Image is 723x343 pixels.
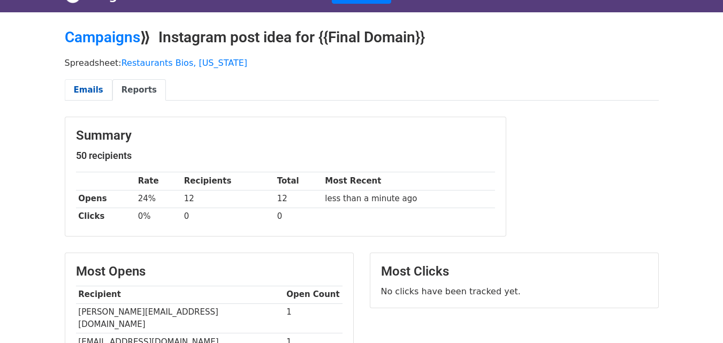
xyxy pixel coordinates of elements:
td: 0 [275,208,323,225]
h3: Most Opens [76,264,343,279]
td: 0 [181,208,275,225]
td: less than a minute ago [322,190,494,208]
th: Total [275,172,323,190]
iframe: Chat Widget [669,292,723,343]
h3: Summary [76,128,495,143]
td: 12 [275,190,323,208]
th: Most Recent [322,172,494,190]
a: Restaurants Bios, [US_STATE] [121,58,247,68]
a: Campaigns [65,28,140,46]
th: Opens [76,190,135,208]
td: 24% [135,190,181,208]
td: 12 [181,190,275,208]
a: Emails [65,79,112,101]
th: Recipient [76,286,284,303]
th: Recipients [181,172,275,190]
th: Clicks [76,208,135,225]
td: [PERSON_NAME][EMAIL_ADDRESS][DOMAIN_NAME] [76,303,284,333]
td: 0% [135,208,181,225]
a: Reports [112,79,166,101]
p: No clicks have been tracked yet. [381,286,648,297]
h3: Most Clicks [381,264,648,279]
td: 1 [284,303,343,333]
th: Open Count [284,286,343,303]
h2: ⟫ Instagram post idea for {{Final Domain}} [65,28,659,47]
h5: 50 recipients [76,150,495,162]
th: Rate [135,172,181,190]
p: Spreadsheet: [65,57,659,68]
